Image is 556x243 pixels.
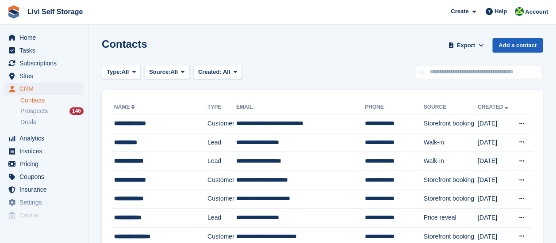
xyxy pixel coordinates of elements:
button: Source: All [144,65,190,80]
a: menu [4,44,84,57]
a: menu [4,196,84,209]
span: Source: [149,68,170,76]
td: Customer [207,190,236,209]
a: Created [478,104,510,110]
button: Created: All [193,65,242,80]
th: Email [236,100,365,114]
span: Capital [19,209,73,221]
a: Prospects 146 [20,106,84,116]
span: Help [495,7,507,16]
td: Storefront booking [423,114,477,133]
span: Type: [107,68,122,76]
td: Storefront booking [423,190,477,209]
span: Tasks [19,44,73,57]
span: Prospects [20,107,48,115]
span: All [122,68,129,76]
span: Sites [19,70,73,82]
span: All [171,68,178,76]
span: CRM [19,83,73,95]
h1: Contacts [102,38,147,50]
span: Created: [198,68,222,75]
td: Customer [207,114,236,133]
span: Account [525,8,548,16]
div: 146 [69,107,84,115]
td: [DATE] [478,152,512,171]
th: Source [423,100,477,114]
a: menu [4,183,84,196]
a: menu [4,171,84,183]
td: [DATE] [478,190,512,209]
span: Subscriptions [19,57,73,69]
td: Price reveal [423,209,477,228]
td: Lead [207,133,236,152]
span: Analytics [19,132,73,144]
td: [DATE] [478,114,512,133]
span: Pricing [19,158,73,170]
span: Deals [20,118,36,126]
span: Invoices [19,145,73,157]
td: Lead [207,209,236,228]
span: All [223,68,230,75]
a: menu [4,145,84,157]
a: menu [4,132,84,144]
img: stora-icon-8386f47178a22dfd0bd8f6a31ec36ba5ce8667c1dd55bd0f319d3a0aa187defe.svg [7,5,20,19]
td: [DATE] [478,209,512,228]
td: [DATE] [478,171,512,190]
td: Storefront booking [423,171,477,190]
a: menu [4,31,84,44]
td: Customer [207,171,236,190]
td: Lead [207,152,236,171]
a: Livi Self Storage [24,4,86,19]
a: menu [4,83,84,95]
span: Export [457,41,475,50]
img: Alex Handyside [515,7,524,16]
button: Type: All [102,65,141,80]
a: menu [4,70,84,82]
span: Coupons [19,171,73,183]
span: Create [451,7,468,16]
td: Walk-in [423,133,477,152]
a: menu [4,209,84,221]
a: Deals [20,118,84,127]
a: menu [4,57,84,69]
th: Type [207,100,236,114]
td: [DATE] [478,133,512,152]
td: Walk-in [423,152,477,171]
span: Home [19,31,73,44]
span: Insurance [19,183,73,196]
button: Export [446,38,485,53]
a: Contacts [20,96,84,105]
a: Name [114,104,137,110]
a: Add a contact [492,38,543,53]
span: Settings [19,196,73,209]
th: Phone [365,100,424,114]
a: menu [4,158,84,170]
